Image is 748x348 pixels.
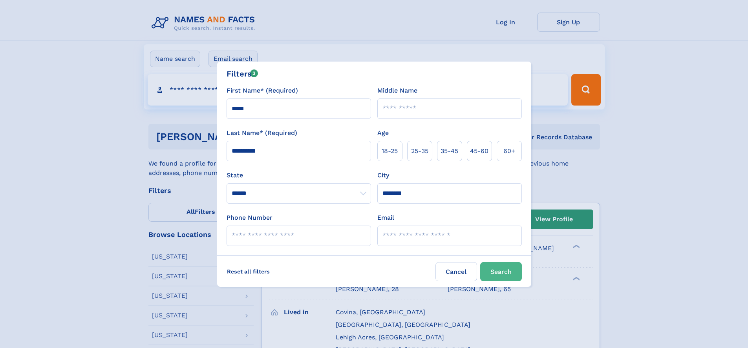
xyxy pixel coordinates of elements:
[377,86,417,95] label: Middle Name
[382,146,398,156] span: 18‑25
[441,146,458,156] span: 35‑45
[377,128,389,138] label: Age
[227,68,258,80] div: Filters
[480,262,522,281] button: Search
[435,262,477,281] label: Cancel
[411,146,428,156] span: 25‑35
[503,146,515,156] span: 60+
[377,171,389,180] label: City
[222,262,275,281] label: Reset all filters
[377,213,394,222] label: Email
[470,146,488,156] span: 45‑60
[227,171,371,180] label: State
[227,213,272,222] label: Phone Number
[227,128,297,138] label: Last Name* (Required)
[227,86,298,95] label: First Name* (Required)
